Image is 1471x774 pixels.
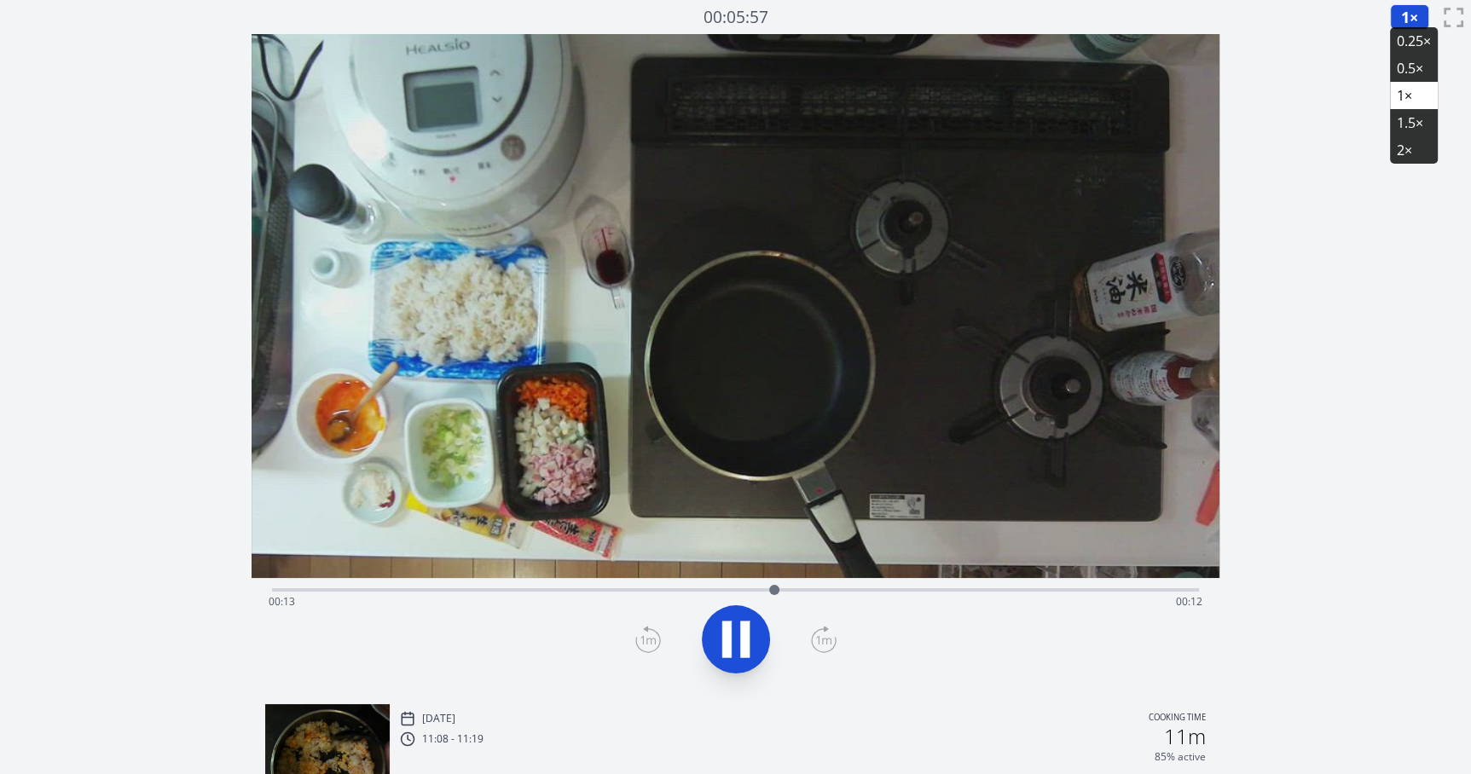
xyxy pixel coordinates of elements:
p: Cooking time [1149,711,1206,726]
li: 1.5× [1390,109,1438,136]
h2: 11m [1164,726,1206,747]
span: 00:13 [269,594,295,609]
li: 0.5× [1390,55,1438,82]
a: 00:05:57 [704,5,768,30]
p: 11:08 - 11:19 [422,732,484,746]
li: 0.25× [1390,27,1438,55]
span: 1 [1401,7,1410,27]
span: 00:12 [1176,594,1202,609]
p: [DATE] [422,712,455,725]
li: 2× [1390,136,1438,164]
li: 1× [1390,82,1438,109]
button: 1× [1390,4,1429,30]
p: 85% active [1155,750,1206,764]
